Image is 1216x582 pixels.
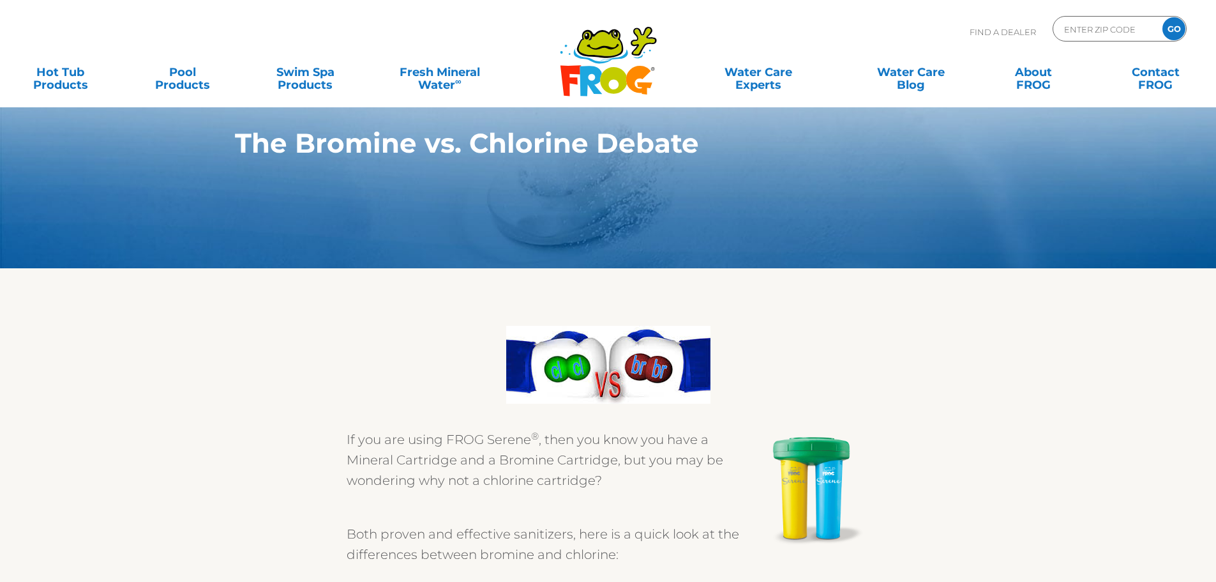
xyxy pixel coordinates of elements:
[506,326,710,404] img: clvbr
[1108,59,1203,85] a: ContactFROG
[258,59,353,85] a: Swim SpaProducts
[970,16,1036,48] p: Find A Dealer
[235,126,699,160] strong: The Bromine vs. Chlorine Debate
[681,59,836,85] a: Water CareExperts
[347,524,870,565] p: Both proven and effective sanitizers, here is a quick look at the differences between bromine and...
[347,429,870,491] p: If you are using FROG Serene , then you know you have a Mineral Cartridge and a Bromine Cartridge...
[863,59,958,85] a: Water CareBlog
[13,59,108,85] a: Hot TubProducts
[1063,20,1149,38] input: Zip Code Form
[135,59,230,85] a: PoolProducts
[531,430,539,442] sup: ®
[986,59,1081,85] a: AboutFROG
[455,76,462,86] sup: ∞
[380,59,499,85] a: Fresh MineralWater∞
[1162,17,1185,40] input: GO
